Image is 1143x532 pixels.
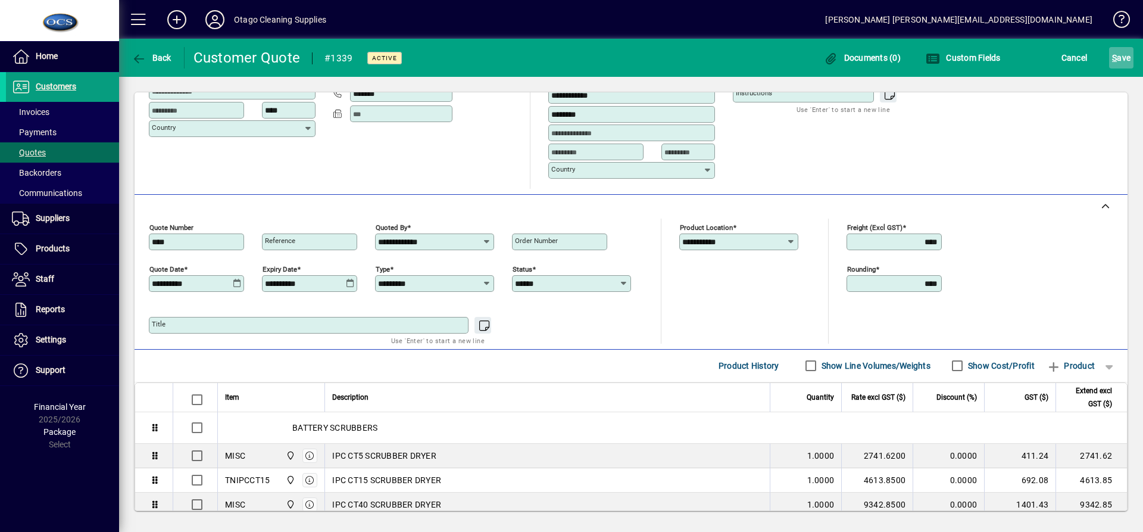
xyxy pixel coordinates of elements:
[849,499,905,511] div: 9342.8500
[807,499,835,511] span: 1.0000
[234,10,326,29] div: Otago Cleaning Supplies
[12,107,49,117] span: Invoices
[6,142,119,163] a: Quotes
[926,53,1001,63] span: Custom Fields
[372,54,397,62] span: Active
[6,122,119,142] a: Payments
[36,244,70,253] span: Products
[12,127,57,137] span: Payments
[819,360,930,372] label: Show Line Volumes/Weights
[324,49,352,68] div: #1339
[680,223,733,231] mat-label: Product location
[1112,53,1117,63] span: S
[265,237,295,245] mat-label: Reference
[923,47,1004,69] button: Custom Fields
[1055,444,1127,468] td: 2741.62
[149,223,193,231] mat-label: Quote number
[193,48,301,67] div: Customer Quote
[158,9,196,30] button: Add
[1061,48,1088,67] span: Cancel
[823,53,901,63] span: Documents (0)
[984,493,1055,517] td: 1401.43
[913,493,984,517] td: 0.0000
[225,450,245,462] div: MISC
[984,468,1055,493] td: 692.08
[849,474,905,486] div: 4613.8500
[847,223,902,231] mat-label: Freight (excl GST)
[719,356,779,375] span: Product History
[849,450,905,462] div: 2741.6200
[1058,47,1091,69] button: Cancel
[1025,391,1048,404] span: GST ($)
[6,163,119,183] a: Backorders
[225,474,270,486] div: TNIPCCT15
[6,234,119,264] a: Products
[376,223,407,231] mat-label: Quoted by
[1055,468,1127,493] td: 4613.85
[1055,493,1127,517] td: 9342.85
[36,51,58,61] span: Home
[851,391,905,404] span: Rate excl GST ($)
[36,274,54,284] span: Staff
[984,444,1055,468] td: 411.24
[196,9,234,30] button: Profile
[1112,48,1130,67] span: ave
[225,499,245,511] div: MISC
[515,237,558,245] mat-label: Order number
[263,265,297,273] mat-label: Expiry date
[6,42,119,71] a: Home
[847,265,876,273] mat-label: Rounding
[6,265,119,294] a: Staff
[736,89,772,97] mat-label: Instructions
[36,304,65,314] span: Reports
[332,450,436,462] span: IPC CT5 SCRUBBER DRYER
[129,47,174,69] button: Back
[43,427,76,437] span: Package
[513,265,532,273] mat-label: Status
[225,391,239,404] span: Item
[119,47,185,69] app-page-header-button: Back
[1104,2,1128,41] a: Knowledge Base
[12,148,46,157] span: Quotes
[152,123,176,132] mat-label: Country
[149,265,184,273] mat-label: Quote date
[797,102,890,116] mat-hint: Use 'Enter' to start a new line
[36,82,76,91] span: Customers
[807,450,835,462] span: 1.0000
[283,498,296,511] span: Head Office
[807,391,834,404] span: Quantity
[283,449,296,462] span: Head Office
[332,391,368,404] span: Description
[825,10,1092,29] div: [PERSON_NAME] [PERSON_NAME][EMAIL_ADDRESS][DOMAIN_NAME]
[6,356,119,385] a: Support
[152,320,165,328] mat-label: Title
[1047,356,1095,375] span: Product
[6,204,119,234] a: Suppliers
[1109,47,1133,69] button: Save
[913,444,984,468] td: 0.0000
[936,391,977,404] span: Discount (%)
[391,334,485,347] mat-hint: Use 'Enter' to start a new line
[34,402,86,412] span: Financial Year
[132,53,171,63] span: Back
[551,165,575,173] mat-label: Country
[218,412,1127,443] div: BATTERY SCRUBBERS
[283,474,296,487] span: Head Office
[36,365,65,375] span: Support
[820,47,904,69] button: Documents (0)
[807,474,835,486] span: 1.0000
[6,183,119,203] a: Communications
[12,188,82,198] span: Communications
[332,499,441,511] span: IPC CT40 SCRUBBER DRYER
[36,213,70,223] span: Suppliers
[36,335,66,344] span: Settings
[1063,384,1112,410] span: Extend excl GST ($)
[12,168,61,178] span: Backorders
[6,102,119,122] a: Invoices
[966,360,1035,372] label: Show Cost/Profit
[332,474,441,486] span: IPC CT15 SCRUBBER DRYER
[714,355,784,377] button: Product History
[6,325,119,355] a: Settings
[1041,355,1101,377] button: Product
[376,265,390,273] mat-label: Type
